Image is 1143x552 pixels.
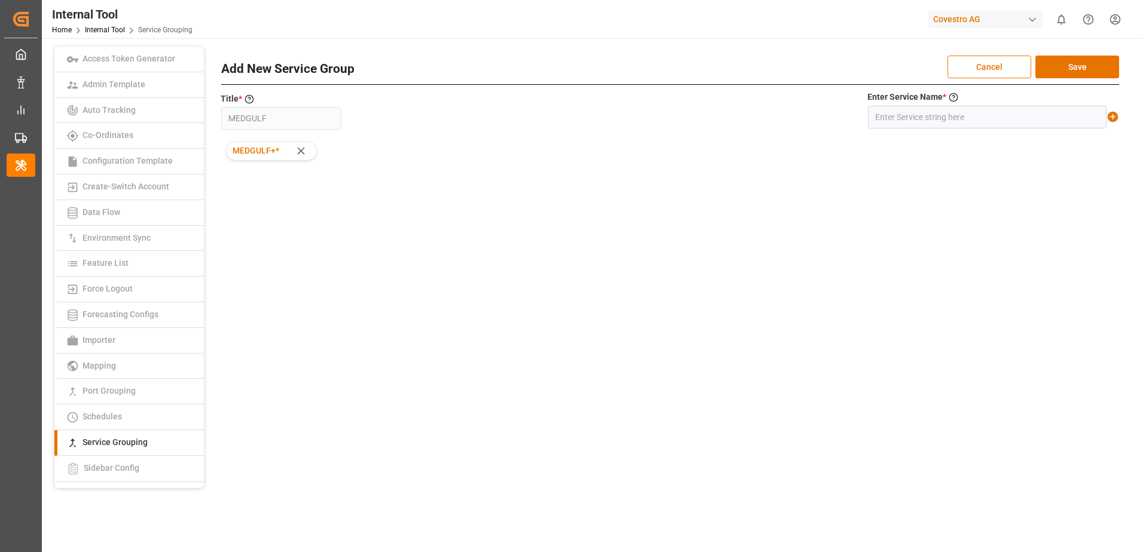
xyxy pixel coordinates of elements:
button: Cancel [948,56,1031,78]
span: Environment Sync [79,233,154,243]
a: Forecasting Configs [54,302,204,328]
a: Feature List [54,251,204,277]
a: Internal Tool [85,26,125,34]
span: Auto Tracking [79,105,139,115]
input: Enter Service string here [868,106,1107,128]
a: Admin Template [54,72,204,98]
a: Create-Switch Account [54,174,204,200]
span: Importer [79,335,119,345]
a: Access Token Generator [54,47,204,72]
a: Auto Tracking [54,98,204,124]
a: Environment Sync [54,226,204,252]
a: Force Logout [54,277,204,302]
span: Access Token Generator [79,54,179,63]
a: Sidebar Config [54,456,204,482]
a: Port Grouping [54,379,204,404]
span: Schedules [79,412,126,421]
div: Internal Tool [52,5,192,23]
div: Covestro AG [928,11,1043,28]
span: Admin Template [79,79,149,89]
label: Title [221,93,239,105]
span: Co-Ordinates [79,130,137,140]
span: Sidebar Config [80,463,143,473]
span: MEDGULF+* [233,145,279,157]
h2: Add New Service Group [221,60,354,79]
input: Enter group title here [221,107,341,130]
span: Mapping [79,361,120,370]
a: Service Grouping [54,430,204,456]
span: Configuration Template [79,156,176,165]
button: Covestro AG [928,8,1048,30]
span: Port Grouping [79,386,139,395]
a: Mapping [54,354,204,379]
span: Feature List [79,258,132,268]
label: Enter Service Name [867,91,943,103]
a: Importer [54,328,204,354]
a: Configuration Template [54,149,204,174]
a: Co-Ordinates [54,123,204,149]
span: Data Flow [79,207,124,217]
button: Save [1035,56,1119,78]
button: Help Center [1075,6,1102,33]
a: Solution Management [54,482,204,509]
span: Force Logout [79,284,136,293]
span: Forecasting Configs [79,309,162,319]
span: Create-Switch Account [79,182,173,191]
a: Data Flow [54,200,204,226]
a: Home [52,26,72,34]
button: show 0 new notifications [1048,6,1075,33]
a: Schedules [54,404,204,430]
span: Service Grouping [79,437,151,447]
